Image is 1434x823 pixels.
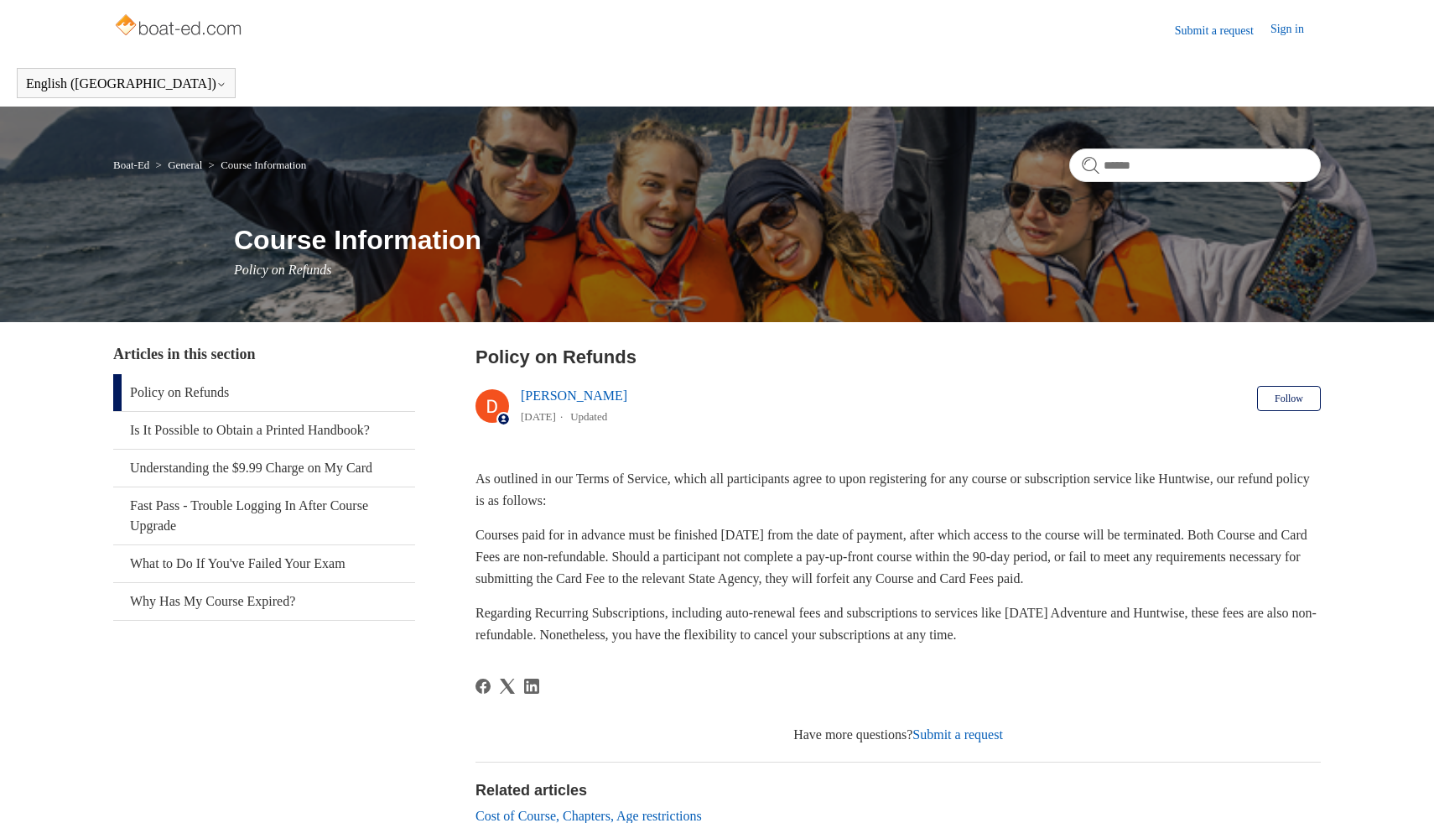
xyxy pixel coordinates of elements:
[205,159,307,171] li: Course Information
[521,410,556,423] time: 04/17/2024, 15:26
[475,343,1321,371] h2: Policy on Refunds
[475,602,1321,645] p: Regarding Recurring Subscriptions, including auto-renewal fees and subscriptions to services like...
[1257,386,1321,411] button: Follow Article
[113,346,255,362] span: Articles in this section
[475,725,1321,745] div: Have more questions?
[26,76,226,91] button: English ([GEOGRAPHIC_DATA])
[500,679,515,694] svg: Share this page on X Corp
[570,410,607,423] li: Updated
[1175,22,1270,39] a: Submit a request
[475,779,1321,802] h2: Related articles
[475,468,1321,511] p: As outlined in our Terms of Service, which all participants agree to upon registering for any cou...
[1069,148,1321,182] input: Search
[524,679,539,694] a: LinkedIn
[475,809,702,823] a: Cost of Course, Chapters, Age restrictions
[113,159,149,171] a: Boat-Ed
[113,545,415,582] a: What to Do If You've Failed Your Exam
[500,679,515,694] a: X Corp
[113,374,415,411] a: Policy on Refunds
[113,450,415,487] a: Understanding the $9.99 Charge on My Card
[113,10,247,44] img: Boat-Ed Help Center home page
[113,412,415,449] a: Is It Possible to Obtain a Printed Handbook?
[221,159,306,171] a: Course Information
[475,679,491,694] svg: Share this page on Facebook
[113,159,153,171] li: Boat-Ed
[168,159,202,171] a: General
[475,524,1321,589] p: Courses paid for in advance must be finished [DATE] from the date of payment, after which access ...
[521,388,627,403] a: [PERSON_NAME]
[113,583,415,620] a: Why Has My Course Expired?
[153,159,205,171] li: General
[1270,20,1321,40] a: Sign in
[912,727,1003,742] a: Submit a request
[234,263,331,277] span: Policy on Refunds
[524,679,539,694] svg: Share this page on LinkedIn
[113,487,415,544] a: Fast Pass - Trouble Logging In After Course Upgrade
[475,679,491,694] a: Facebook
[234,220,1321,260] h1: Course Information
